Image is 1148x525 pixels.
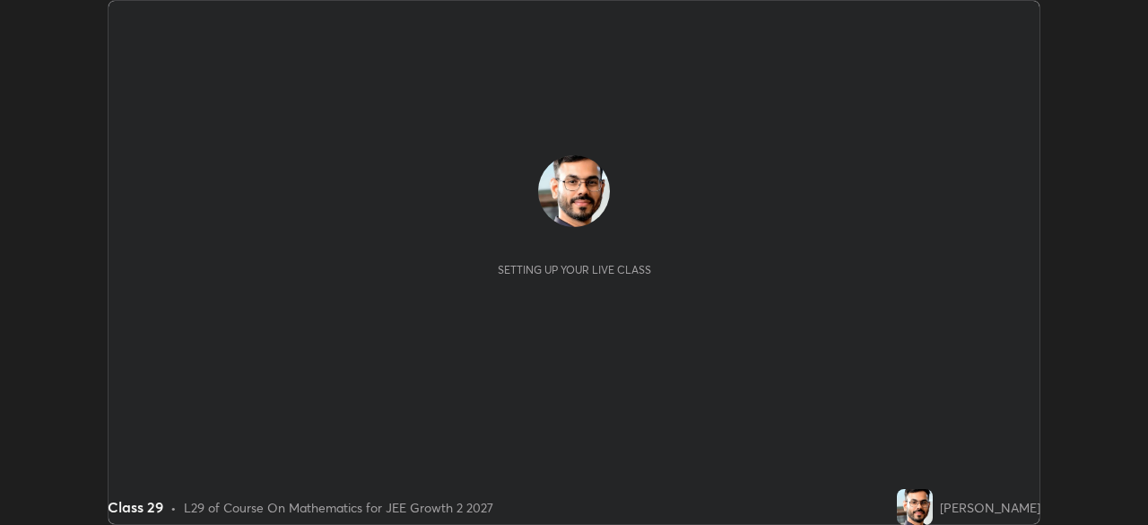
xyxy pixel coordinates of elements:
img: ca0f5e163b6a4e08bc0bbfa0484aee76.jpg [897,489,933,525]
div: Class 29 [108,496,163,518]
div: • [170,498,177,517]
div: [PERSON_NAME] [940,498,1040,517]
img: ca0f5e163b6a4e08bc0bbfa0484aee76.jpg [538,155,610,227]
div: L29 of Course On Mathematics for JEE Growth 2 2027 [184,498,493,517]
div: Setting up your live class [498,263,651,276]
